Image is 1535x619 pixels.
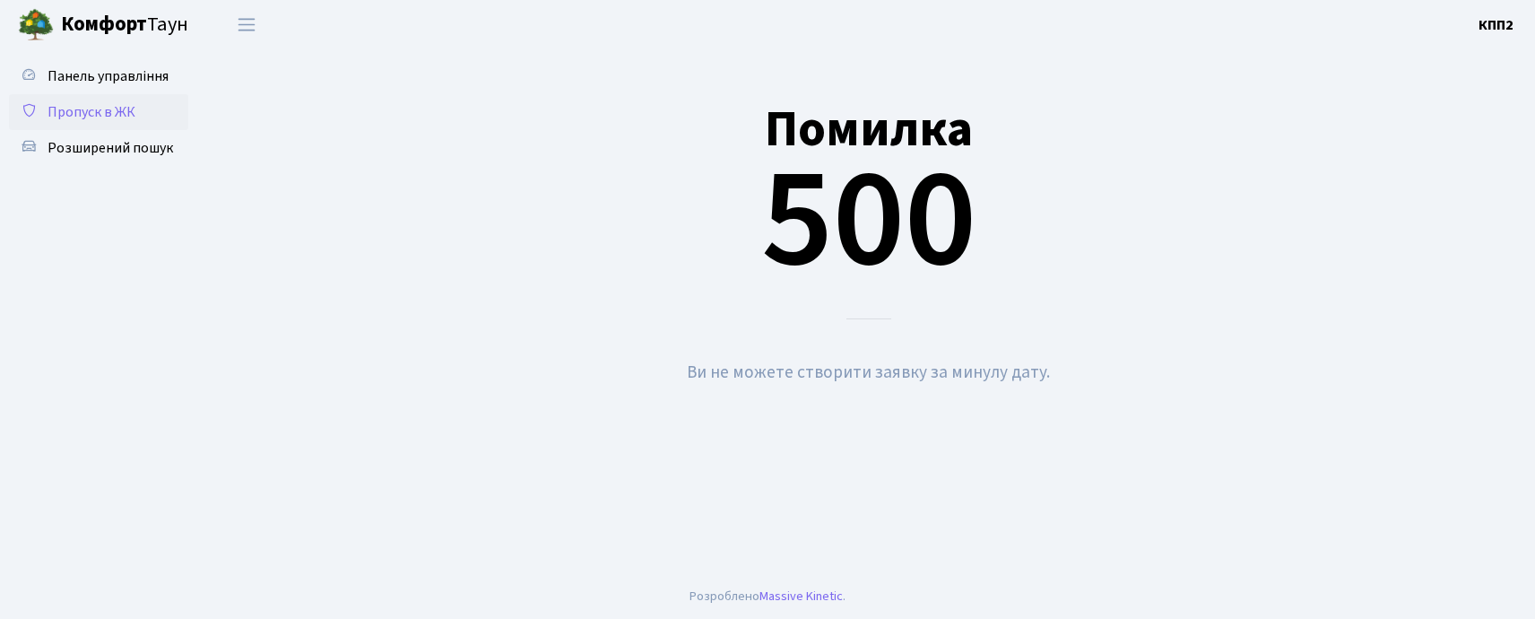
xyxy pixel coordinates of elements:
[9,58,188,94] a: Панель управління
[61,10,188,40] span: Таун
[1479,15,1513,35] b: КПП2
[9,130,188,166] a: Розширений пошук
[48,102,135,122] span: Пропуск в ЖК
[61,10,147,39] b: Комфорт
[229,57,1508,319] div: 500
[224,10,269,39] button: Переключити навігацію
[18,7,54,43] img: logo.png
[48,66,169,86] span: Панель управління
[687,360,1050,385] small: Ви не можете створити заявку за минулу дату.
[765,94,973,165] small: Помилка
[759,587,843,606] a: Massive Kinetic
[689,587,846,606] div: Розроблено .
[48,138,173,158] span: Розширений пошук
[9,94,188,130] a: Пропуск в ЖК
[1479,14,1513,36] a: КПП2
